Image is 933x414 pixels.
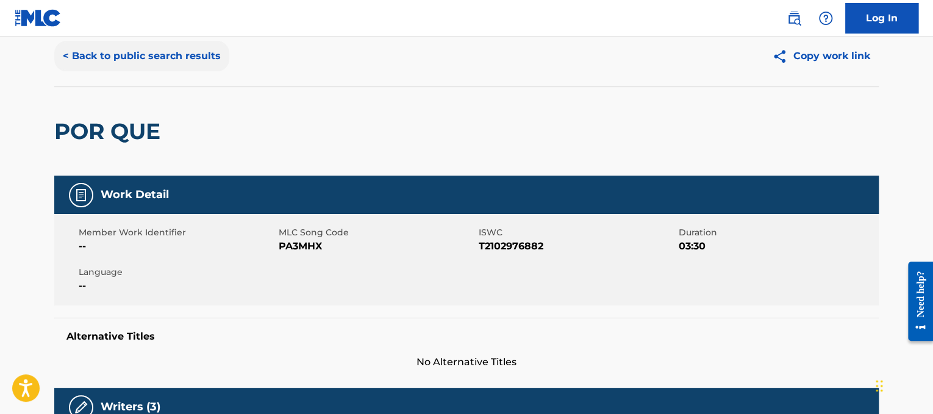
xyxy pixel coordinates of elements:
span: No Alternative Titles [54,355,879,369]
span: Duration [679,226,876,239]
iframe: Chat Widget [872,355,933,414]
h5: Writers (3) [101,400,160,414]
div: Drag [876,368,883,404]
span: PA3MHX [279,239,476,254]
span: Member Work Identifier [79,226,276,239]
div: Help [813,6,838,30]
button: < Back to public search results [54,41,229,71]
a: Public Search [782,6,806,30]
span: T2102976882 [479,239,676,254]
iframe: Resource Center [899,252,933,351]
span: -- [79,279,276,293]
img: MLC Logo [15,9,62,27]
span: Language [79,266,276,279]
img: help [818,11,833,26]
h5: Alternative Titles [66,330,867,343]
button: Copy work link [763,41,879,71]
span: 03:30 [679,239,876,254]
span: MLC Song Code [279,226,476,239]
h2: POR QUE [54,118,166,145]
h5: Work Detail [101,188,169,202]
a: Log In [845,3,918,34]
img: search [787,11,801,26]
img: Copy work link [772,49,793,64]
img: Work Detail [74,188,88,202]
span: ISWC [479,226,676,239]
span: -- [79,239,276,254]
